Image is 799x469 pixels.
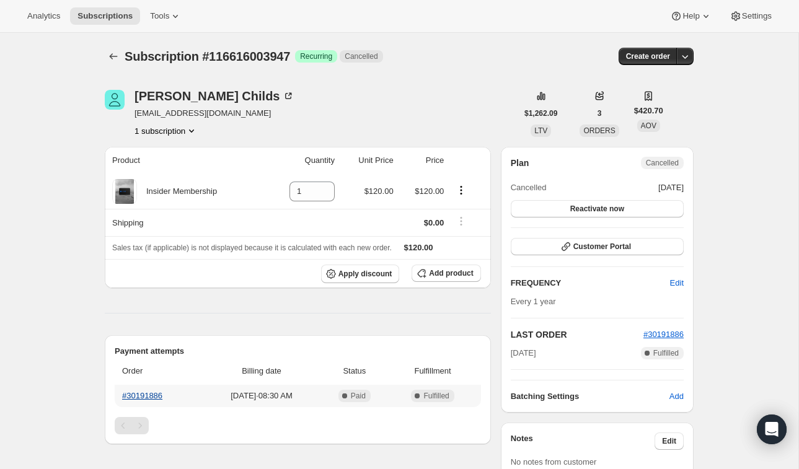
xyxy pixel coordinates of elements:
span: Reactivate now [570,204,624,214]
span: Fulfillment [392,365,474,377]
span: Create order [626,51,670,61]
th: Quantity [265,147,338,174]
span: [EMAIL_ADDRESS][DOMAIN_NAME] [135,107,294,120]
span: $120.00 [415,186,444,196]
span: Billing date [206,365,317,377]
nav: Pagination [115,417,481,434]
span: AOV [641,121,656,130]
span: $420.70 [634,105,663,117]
span: [DATE] [511,347,536,359]
h2: Payment attempts [115,345,481,357]
span: Subscriptions [77,11,133,21]
button: Edit [655,432,684,450]
span: Settings [742,11,772,21]
span: Status [324,365,384,377]
span: ORDERS [583,126,615,135]
span: Ryan Childs [105,90,125,110]
h2: LAST ORDER [511,328,643,341]
button: Edit [663,273,691,293]
span: $120.00 [404,243,433,252]
h2: Plan [511,157,529,169]
h6: Batching Settings [511,390,669,403]
div: Open Intercom Messenger [757,414,787,444]
button: $1,262.09 [517,105,565,122]
th: Price [397,147,448,174]
span: [DATE] · 08:30 AM [206,390,317,402]
span: 3 [598,108,602,118]
span: Add product [429,268,473,278]
button: Apply discount [321,265,400,283]
button: Subscriptions [105,48,122,65]
span: Every 1 year [511,297,556,306]
span: Recurring [300,51,332,61]
button: Product actions [135,125,198,137]
span: Paid [351,391,366,401]
span: $120.00 [364,186,394,196]
button: Tools [143,7,189,25]
span: No notes from customer [511,457,597,467]
th: Unit Price [338,147,397,174]
span: Customer Portal [573,242,631,252]
span: Cancelled [646,158,679,168]
button: #30191886 [643,328,684,341]
button: Product actions [451,183,471,197]
span: Help [682,11,699,21]
div: [PERSON_NAME] Childs [135,90,294,102]
span: Tools [150,11,169,21]
button: 3 [590,105,609,122]
button: Analytics [20,7,68,25]
span: Fulfilled [653,348,679,358]
button: Customer Portal [511,238,684,255]
span: Add [669,390,684,403]
button: Subscriptions [70,7,140,25]
span: Analytics [27,11,60,21]
button: Add [662,387,691,406]
button: Help [663,7,719,25]
th: Shipping [105,209,265,236]
span: Fulfilled [423,391,449,401]
span: Cancelled [511,182,547,194]
button: Reactivate now [511,200,684,217]
span: Edit [670,277,684,289]
span: Apply discount [338,269,392,279]
th: Order [115,357,203,385]
button: Settings [722,7,779,25]
button: Create order [619,48,678,65]
span: Cancelled [345,51,377,61]
div: Insider Membership [137,185,217,198]
span: $0.00 [424,218,444,227]
button: Shipping actions [451,214,471,228]
button: Add product [412,265,480,282]
th: Product [105,147,265,174]
span: $1,262.09 [524,108,557,118]
span: Subscription #116616003947 [125,50,290,63]
h2: FREQUENCY [511,277,670,289]
span: LTV [534,126,547,135]
h3: Notes [511,432,655,450]
a: #30191886 [122,391,162,400]
span: Sales tax (if applicable) is not displayed because it is calculated with each new order. [112,243,392,252]
span: Edit [662,436,676,446]
span: [DATE] [658,182,684,194]
a: #30191886 [643,330,684,339]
